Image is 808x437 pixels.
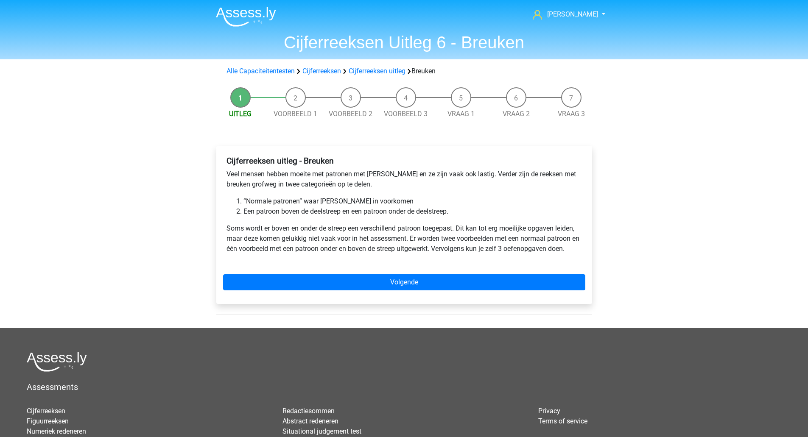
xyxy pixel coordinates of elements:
[349,67,405,75] a: Cijferreeksen uitleg
[529,9,599,19] a: [PERSON_NAME]
[27,352,87,372] img: Assessly logo
[226,169,582,189] p: Veel mensen hebben moeite met patronen met [PERSON_NAME] en ze zijn vaak ook lastig. Verder zijn ...
[547,10,598,18] span: [PERSON_NAME]
[223,66,585,76] div: Breuken
[226,223,582,254] p: Soms wordt er boven en onder de streep een verschillend patroon toegepast. Dit kan tot erg moeili...
[447,110,475,118] a: Vraag 1
[27,417,69,425] a: Figuurreeksen
[229,110,252,118] a: Uitleg
[538,407,560,415] a: Privacy
[216,7,276,27] img: Assessly
[27,407,65,415] a: Cijferreeksen
[27,382,781,392] h5: Assessments
[226,156,334,166] b: Cijferreeksen uitleg - Breuken
[503,110,530,118] a: Vraag 2
[282,427,361,435] a: Situational judgement test
[558,110,585,118] a: Vraag 3
[302,67,341,75] a: Cijferreeksen
[282,417,338,425] a: Abstract redeneren
[209,32,599,53] h1: Cijferreeksen Uitleg 6 - Breuken
[243,206,582,217] li: Een patroon boven de deelstreep en een patroon onder de deelstreep.
[243,196,582,206] li: “Normale patronen” waar [PERSON_NAME] in voorkomen
[27,427,86,435] a: Numeriek redeneren
[384,110,428,118] a: Voorbeeld 3
[226,67,295,75] a: Alle Capaciteitentesten
[223,274,585,290] a: Volgende
[538,417,587,425] a: Terms of service
[274,110,317,118] a: Voorbeeld 1
[282,407,335,415] a: Redactiesommen
[329,110,372,118] a: Voorbeeld 2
